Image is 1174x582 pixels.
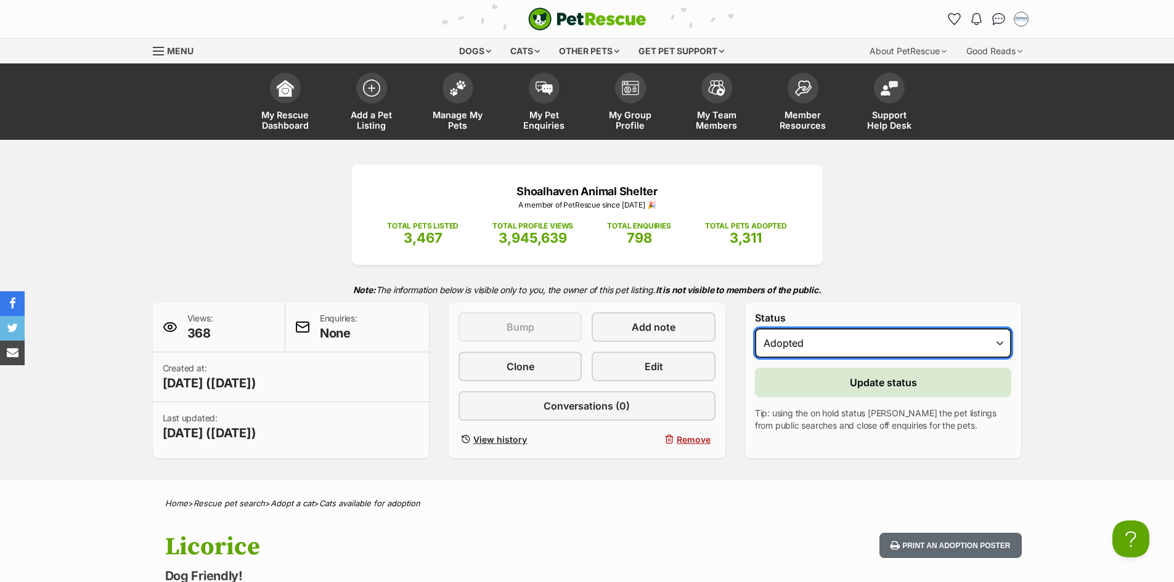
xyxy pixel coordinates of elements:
div: > > > [134,499,1040,508]
div: Other pets [550,39,628,63]
h1: Licorice [165,533,687,561]
label: Status [755,312,1012,323]
img: chat-41dd97257d64d25036548639549fe6c8038ab92f7586957e7f3b1b290dea8141.svg [992,13,1005,25]
span: None [320,325,357,342]
span: Edit [645,359,663,374]
div: Cats [502,39,548,63]
span: 798 [627,230,652,246]
a: Conversations (0) [459,391,715,421]
a: Edit [592,352,715,381]
span: My Pet Enquiries [516,110,572,131]
img: pet-enquiries-icon-7e3ad2cf08bfb03b45e93fb7055b45f3efa6380592205ae92323e6603595dc1f.svg [536,81,553,95]
button: My account [1011,9,1031,29]
p: TOTAL ENQUIRIES [607,220,671,232]
button: Update status [755,368,1012,397]
a: Adopt a cat [271,498,314,508]
p: Created at: [163,362,256,392]
img: team-members-icon-5396bd8760b3fe7c0b43da4ab00e1e3bb1a5d9ba89233759b79545d2d3fc5d0d.svg [708,80,725,96]
a: Home [165,498,188,508]
span: Conversations (0) [544,398,630,413]
span: Add note [632,320,675,334]
span: 3,311 [730,230,762,246]
a: Clone [459,352,582,381]
span: Member Resources [775,110,831,131]
a: Menu [153,39,202,61]
img: Jodie Parnell profile pic [1015,13,1027,25]
button: Remove [592,430,715,448]
p: A member of PetRescue since [DATE] 🎉 [370,200,804,211]
a: View history [459,430,582,448]
a: My Group Profile [587,67,674,140]
p: Tip: using the on hold status [PERSON_NAME] the pet listings from public searches and close off e... [755,407,1012,432]
p: Last updated: [163,412,256,442]
a: Member Resources [760,67,846,140]
a: Manage My Pets [415,67,501,140]
strong: It is not visible to members of the public. [656,285,821,295]
p: The information below is visible only to you, the owner of this pet listing. [153,277,1022,302]
a: Support Help Desk [846,67,932,140]
span: My Group Profile [603,110,658,131]
a: My Team Members [674,67,760,140]
span: 368 [187,325,213,342]
span: My Rescue Dashboard [258,110,313,131]
span: Add a Pet Listing [344,110,399,131]
strong: Note: [353,285,376,295]
img: manage-my-pets-icon-02211641906a0b7f246fdf0571729dbe1e7629f14944591b6c1af311fb30b64b.svg [449,80,467,96]
p: Views: [187,312,213,342]
a: My Pet Enquiries [501,67,587,140]
img: group-profile-icon-3fa3cf56718a62981997c0bc7e787c4b2cf8bcc04b72c1350f741eb67cf2f40e.svg [622,81,639,95]
span: [DATE] ([DATE]) [163,424,256,442]
a: Rescue pet search [194,498,265,508]
span: [DATE] ([DATE]) [163,374,256,392]
div: Get pet support [630,39,733,63]
div: Dogs [450,39,500,63]
p: Shoalhaven Animal Shelter [370,183,804,200]
a: My Rescue Dashboard [242,67,328,140]
img: help-desk-icon-fdf02630f3aa405de69fd3d07c3f3aa587a6932b1a1747fa1d2bba05be0121f9.svg [881,81,898,95]
img: dashboard-icon-eb2f2d2d3e046f16d808141f083e7271f6b2e854fb5c12c21221c1fb7104beca.svg [277,79,294,97]
span: 3,945,639 [499,230,567,246]
p: TOTAL PETS LISTED [387,220,459,232]
div: Good Reads [958,39,1031,63]
span: Menu [167,46,194,56]
p: Enquiries: [320,312,357,342]
span: Manage My Pets [430,110,486,131]
iframe: Help Scout Beacon - Open [1112,520,1149,557]
button: Print an adoption poster [879,533,1021,558]
span: 3,467 [404,230,442,246]
span: Clone [507,359,534,374]
a: Add a Pet Listing [328,67,415,140]
button: Bump [459,312,582,342]
p: TOTAL PETS ADOPTED [705,220,787,232]
div: About PetRescue [861,39,955,63]
a: Add note [592,312,715,342]
ul: Account quick links [945,9,1031,29]
span: My Team Members [689,110,744,131]
span: Remove [677,433,711,446]
img: add-pet-listing-icon-0afa8454b4691262ce3f59096e99ab1cd57d4a30225e0717b998d2c9b9846f56.svg [363,79,380,97]
img: logo-cat-932fe2b9b8326f06289b0f2fb663e598f794de774fb13d1741a6617ecf9a85b4.svg [528,7,646,31]
a: Conversations [989,9,1009,29]
img: notifications-46538b983faf8c2785f20acdc204bb7945ddae34d4c08c2a6579f10ce5e182be.svg [971,13,981,25]
a: PetRescue [528,7,646,31]
span: Support Help Desk [862,110,917,131]
img: member-resources-icon-8e73f808a243e03378d46382f2149f9095a855e16c252ad45f914b54edf8863c.svg [794,80,812,97]
button: Notifications [967,9,987,29]
a: Cats available for adoption [319,498,420,508]
span: Update status [850,375,917,390]
span: View history [473,433,527,446]
span: Bump [507,320,534,334]
p: TOTAL PROFILE VIEWS [492,220,573,232]
a: Favourites [945,9,964,29]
